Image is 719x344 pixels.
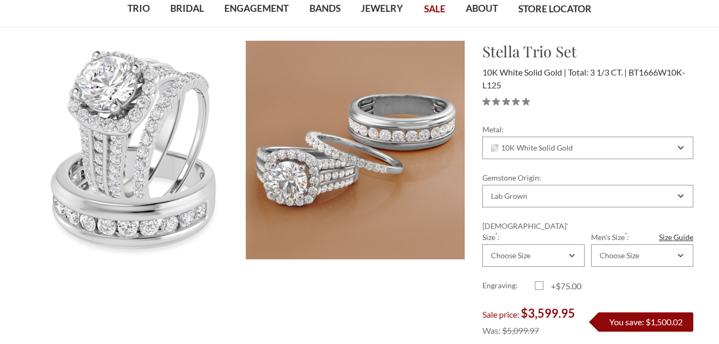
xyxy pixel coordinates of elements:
button: submenu toggle [182,26,193,27]
span: $3,599.95 [521,306,575,320]
span: Sale price: [482,309,519,319]
div: Combobox [482,137,693,159]
span: SALE [424,2,445,16]
span: Was: [482,325,501,335]
div: Combobox [591,244,693,267]
span: STORE LOCATOR [518,2,592,16]
label: +$75.00 [535,280,588,293]
span: $5,099.97 [502,325,539,335]
span: 10K White Solid Gold [491,144,573,152]
span: BRIDAL [170,2,204,16]
span: Total: 3 1/3 CT. [568,67,627,77]
button: submenu toggle [320,26,330,27]
span: ABOUT [466,2,498,16]
button: submenu toggle [133,26,144,27]
span: JEWELRY [361,2,403,16]
span: 10K White Solid Gold [482,67,566,77]
span: ENGAGEMENT [224,2,289,16]
div: Choose Size [491,251,531,260]
span: BANDS [309,2,340,16]
label: Metal: [482,124,693,135]
span: TRIO [127,2,150,16]
div: Combobox [482,185,693,207]
div: Choose Size [600,251,639,260]
button: submenu toggle [476,26,487,27]
button: submenu toggle [377,26,388,27]
a: Size Guide [659,231,693,243]
span: You save: $1,500.02 [609,317,683,327]
label: Men's Size : [591,231,693,243]
h1: Stella Trio Set [482,40,693,63]
img: Photo of Stella 3 1/3 ct tw. Lab Grown Round Solitaire Trio Set 10K White Gold [BT1666W-L125] [26,41,245,259]
label: Engraving: [482,280,535,293]
label: Gemstone Origin: [482,172,693,183]
div: Combobox [482,244,585,267]
label: [DEMOGRAPHIC_DATA]' Size : [482,220,585,243]
div: Lab Grown [491,192,527,200]
button: submenu toggle [251,26,262,27]
img: Photo of Stella 3 1/3 ct tw. Lab Grown Round Solitaire Trio Set 10K White Gold [BT1666W-L125] [246,41,464,259]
